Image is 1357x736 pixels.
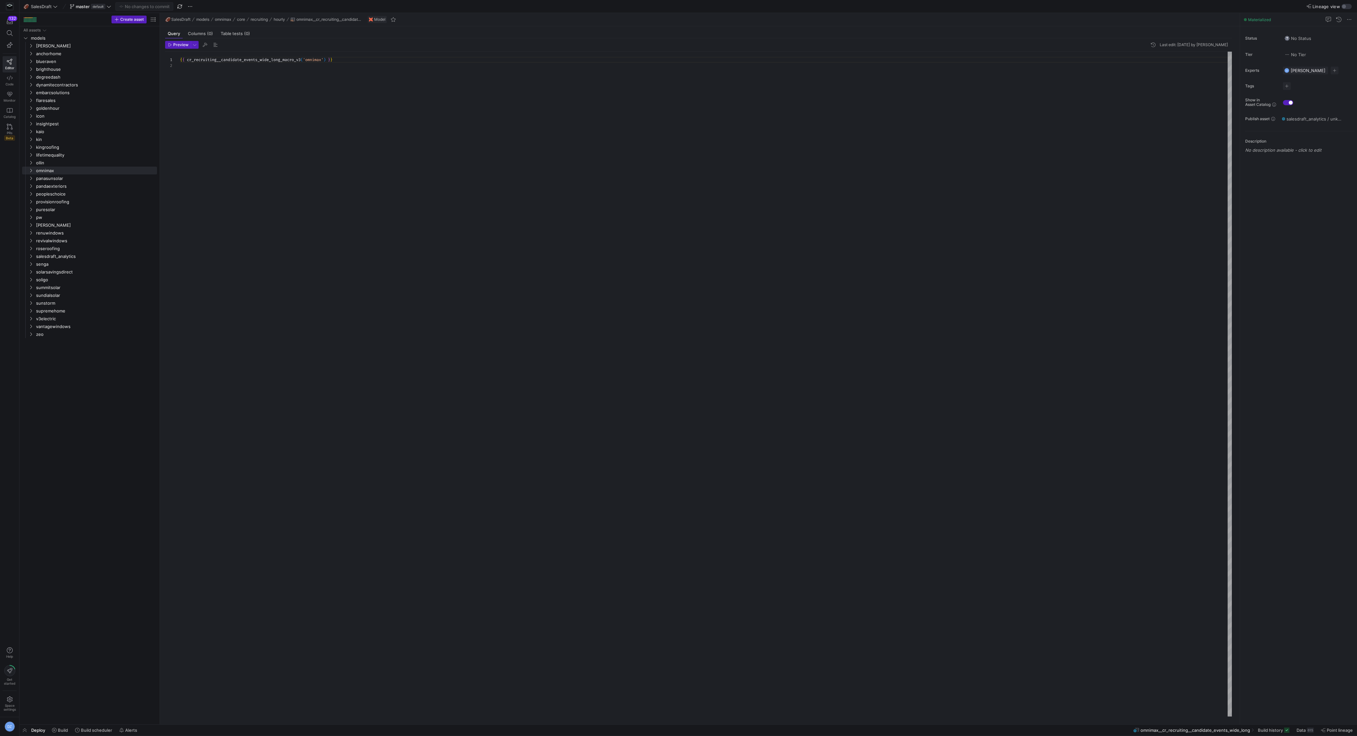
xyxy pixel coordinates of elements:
span: pw [36,214,156,221]
span: kingroofing [36,144,156,151]
div: Press SPACE to select this row. [22,50,157,57]
span: { [182,57,185,62]
div: All assets [23,28,41,32]
a: Catalog [3,105,17,121]
span: Query [168,32,180,36]
div: Press SPACE to select this row. [22,73,157,81]
span: Point lineage [1327,728,1353,733]
button: 🏈SalesDraft [22,2,59,11]
a: Code [3,72,17,89]
span: peopleschoice [36,190,156,198]
span: soligo [36,276,156,284]
span: goldenhour [36,105,156,112]
a: Monitor [3,89,17,105]
div: Press SPACE to select this row. [22,213,157,221]
span: No Tier [1285,52,1306,57]
span: 🏈 [165,17,170,22]
span: Preview [173,43,189,47]
div: Press SPACE to select this row. [22,57,157,65]
span: embarcsolutions [36,89,156,96]
div: Press SPACE to select this row. [22,268,157,276]
div: Press SPACE to select this row. [22,65,157,73]
span: { [180,57,182,62]
button: 132 [3,16,17,27]
a: Spacesettings [3,693,17,714]
span: Build scheduler [81,728,112,733]
span: Lineage view [1312,4,1340,9]
span: degreedash [36,73,156,81]
span: omnimax [36,167,156,174]
span: (0) [244,32,250,36]
span: } [328,57,330,62]
span: Catalog [4,115,16,119]
span: solarsavingsdirect [36,268,156,276]
span: omnimax__cr_recruiting__candidate_events_wide_long [296,17,362,22]
div: Press SPACE to select this row. [22,245,157,252]
span: core [237,17,245,22]
div: Press SPACE to select this row. [22,299,157,307]
span: puresolar [36,206,156,213]
div: Press SPACE to select this row. [22,252,157,260]
span: 'omnimax' [303,57,323,62]
span: revivalwindows [36,237,156,245]
div: Press SPACE to select this row. [22,323,157,330]
span: recruiting [251,17,268,22]
span: anchorhome [36,50,156,57]
img: undefined [369,18,373,21]
span: panasunsolar [36,175,156,182]
span: senga [36,260,156,268]
div: Press SPACE to select this row. [22,135,157,143]
div: Press SPACE to select this row. [22,104,157,112]
span: ( [301,57,303,62]
div: Press SPACE to select this row. [22,34,157,42]
span: No Status [1285,36,1311,41]
div: Press SPACE to select this row. [22,276,157,284]
a: https://storage.googleapis.com/y42-prod-data-exchange/images/Yf2Qvegn13xqq0DljGMI0l8d5Zqtiw36EXr8... [3,1,17,12]
div: Press SPACE to select this row. [22,229,157,237]
div: Press SPACE to select this row. [22,198,157,206]
div: Press SPACE to select this row. [22,26,157,34]
button: 🏈SalesDraft [164,16,192,23]
img: No tier [1285,52,1290,57]
span: Alerts [125,728,137,733]
span: vantagewindows [36,323,156,330]
span: sundialsolar [36,292,156,299]
span: Editor [5,66,14,70]
span: [PERSON_NAME] [36,222,156,229]
span: supremehome [36,307,156,315]
button: No statusNo Status [1283,34,1313,43]
span: pandaexteriors [36,183,156,190]
span: SalesDraft [31,4,52,9]
button: Getstarted [3,663,17,688]
button: Point lineage [1318,725,1356,736]
span: Columns [188,32,213,36]
span: models [196,17,209,22]
span: dynamitecontractors [36,81,156,89]
div: 1 [165,57,172,63]
span: Data [1297,728,1306,733]
button: DZ [3,720,17,733]
span: insightpest [36,120,156,128]
span: Deploy [31,728,45,733]
button: Preview [165,41,191,49]
button: omnimax__cr_recruiting__candidate_events_wide_long [289,16,364,23]
span: Create asset [120,17,144,22]
span: zeo [36,331,156,338]
div: 615 [1307,728,1314,733]
span: Model [374,17,385,22]
div: Press SPACE to select this row. [22,221,157,229]
span: Build history [1258,728,1283,733]
div: Press SPACE to select this row. [22,120,157,128]
div: Press SPACE to select this row. [22,112,157,120]
div: DZ [5,721,15,732]
span: brighthouse [36,66,156,73]
button: Build history [1255,725,1292,736]
button: Build [49,725,71,736]
span: ollin [36,159,156,167]
div: Press SPACE to select this row. [22,260,157,268]
div: Press SPACE to select this row. [22,206,157,213]
div: Press SPACE to select this row. [22,307,157,315]
button: core [235,16,247,23]
button: Help [3,644,17,661]
div: Last edit: [DATE] by [PERSON_NAME] [1160,43,1228,47]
